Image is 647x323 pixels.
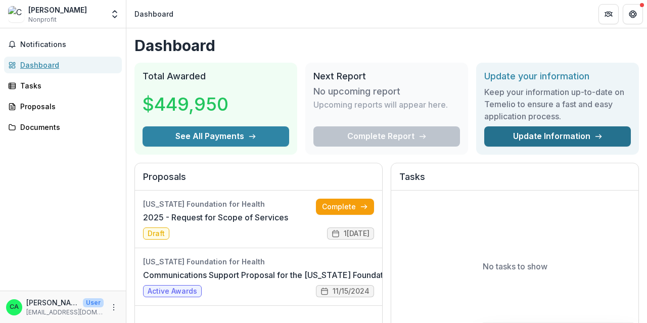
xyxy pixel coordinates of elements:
[143,171,374,191] h2: Proposals
[28,15,57,24] span: Nonprofit
[143,211,288,223] a: 2025 - Request for Scope of Services
[316,199,374,215] a: Complete
[4,36,122,53] button: Notifications
[143,269,539,281] a: Communications Support Proposal for the [US_STATE] Foundation for Healths Health Equity Campaign
[83,298,104,307] p: User
[8,6,24,22] img: Chuck Alexander
[313,71,460,82] h2: Next Report
[313,86,400,97] h3: No upcoming report
[143,71,289,82] h2: Total Awarded
[399,171,630,191] h2: Tasks
[20,40,118,49] span: Notifications
[598,4,619,24] button: Partners
[143,126,289,147] button: See All Payments
[28,5,87,15] div: [PERSON_NAME]
[134,9,173,19] div: Dashboard
[143,90,228,118] h3: $449,950
[26,297,79,308] p: [PERSON_NAME]
[20,80,114,91] div: Tasks
[313,99,448,111] p: Upcoming reports will appear here.
[484,86,631,122] h3: Keep your information up-to-date on Temelio to ensure a fast and easy application process.
[134,36,639,55] h1: Dashboard
[623,4,643,24] button: Get Help
[4,57,122,73] a: Dashboard
[10,304,19,310] div: Chuck Alexander
[20,101,114,112] div: Proposals
[4,77,122,94] a: Tasks
[130,7,177,21] nav: breadcrumb
[20,60,114,70] div: Dashboard
[483,260,547,272] p: No tasks to show
[20,122,114,132] div: Documents
[4,98,122,115] a: Proposals
[26,308,104,317] p: [EMAIL_ADDRESS][DOMAIN_NAME]
[484,71,631,82] h2: Update your information
[4,119,122,135] a: Documents
[108,4,122,24] button: Open entity switcher
[108,301,120,313] button: More
[484,126,631,147] a: Update Information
